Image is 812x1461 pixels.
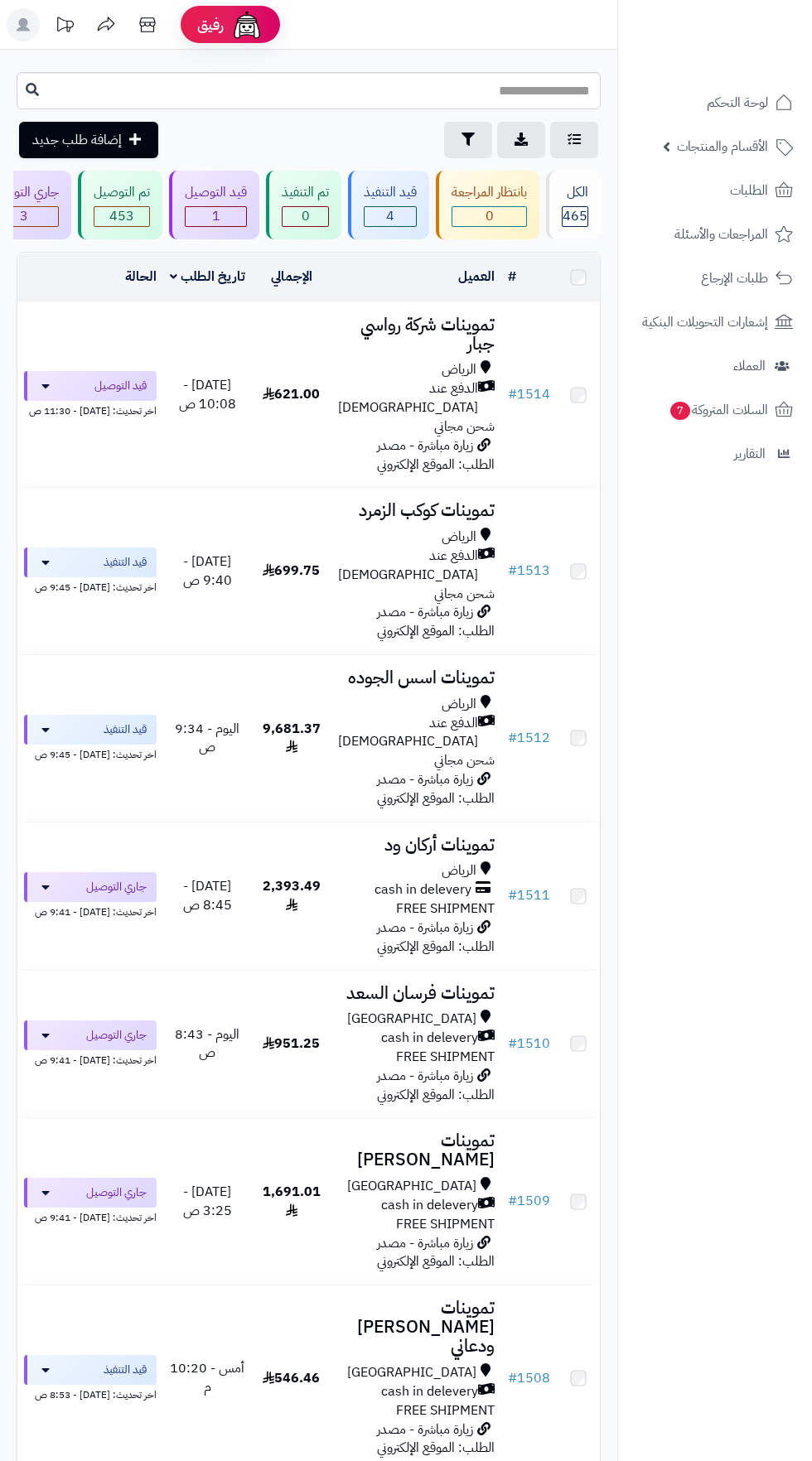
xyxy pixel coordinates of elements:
[125,267,157,287] a: الحالة
[44,8,85,46] a: تحديثات المنصة
[94,183,150,202] div: تم التوصيل
[32,130,122,150] span: إضافة طلب جديد
[628,171,802,210] a: الطلبات
[458,267,495,287] a: العميل
[628,434,802,474] a: التقارير
[24,902,157,919] div: اخر تحديث: [DATE] - 9:41 ص
[365,207,416,226] span: 4
[677,135,768,158] span: الأقسام والمنتجات
[94,378,147,394] span: قيد التوصيل
[562,183,588,202] div: الكل
[642,311,768,334] span: إشعارات التحويلات البنكية
[508,561,550,581] a: #1513
[508,1368,517,1388] span: #
[166,171,263,239] a: قيد التوصيل 1
[283,207,328,226] span: 0
[338,547,478,585] span: الدفع عند [DEMOGRAPHIC_DATA]
[24,1050,157,1068] div: اخر تحديث: [DATE] - 9:41 ص
[19,122,158,158] a: إضافة طلب جديد
[338,984,495,1003] h3: تموينات فرسان السعد
[282,183,329,202] div: تم التنفيذ
[433,171,543,239] a: بانتظار المراجعة 0
[508,885,550,905] a: #1511
[347,1177,476,1196] span: [GEOGRAPHIC_DATA]
[170,267,245,287] a: تاريخ الطلب
[508,1191,517,1211] span: #
[75,171,166,239] a: تم التوصيل 453
[183,876,232,915] span: [DATE] - 8:45 ص
[733,354,766,378] span: العملاء
[377,436,495,475] span: زيارة مباشرة - مصدر الطلب: الموقع الإلكتروني
[338,1131,495,1169] h3: تموينات [PERSON_NAME]
[669,398,768,422] span: السلات المتروكة
[508,1034,550,1054] a: #1510
[508,384,550,404] a: #1514
[628,390,802,430] a: السلات المتروكة7
[86,1184,147,1201] span: جاري التوصيل
[628,258,802,298] a: طلبات الإرجاع
[563,207,587,226] span: 465
[452,207,526,226] span: 0
[338,501,495,520] h3: تموينات كوكب الزمرد
[183,1182,232,1221] span: [DATE] - 3:25 ص
[734,442,766,465] span: التقارير
[543,171,604,239] a: الكل465
[730,179,768,202] span: الطلبات
[263,1368,320,1388] span: 546.46
[263,1182,321,1221] span: 1,691.01
[183,552,232,591] span: [DATE] - 9:40 ص
[338,1299,495,1356] h3: تموينات [PERSON_NAME] ودعاني
[338,316,495,354] h3: تموينات شركة رواسي جبار
[263,1034,320,1054] span: 951.25
[442,861,476,880] span: الرياض
[86,1027,147,1044] span: جاري التوصيل
[263,719,321,758] span: 9,681.37
[185,183,247,202] div: قيد التوصيل
[377,1233,495,1272] span: زيارة مباشرة - مصدر الطلب: الموقع الإلكتروني
[175,719,239,758] span: اليوم - 9:34 ص
[508,1191,550,1211] a: #1509
[442,360,476,379] span: الرياض
[628,215,802,254] a: المراجعات والأسئلة
[104,1362,147,1378] span: قيد التنفيذ
[263,171,345,239] a: تم التنفيذ 0
[104,721,147,738] span: قيد التنفيذ
[628,302,802,342] a: إشعارات التحويلات البنكية
[381,1196,478,1215] span: cash in delevery
[197,15,224,35] span: رفيق
[24,1385,157,1402] div: اخر تحديث: [DATE] - 8:53 ص
[670,402,690,420] span: 7
[94,207,149,226] span: 453
[179,375,236,414] span: [DATE] - 10:08 ص
[271,267,312,287] a: الإجمالي
[396,899,495,919] span: FREE SHIPMENT
[381,1029,478,1048] span: cash in delevery
[508,1368,550,1388] a: #1508
[628,346,802,386] a: العملاء
[434,750,495,770] span: شحن مجاني
[364,183,417,202] div: قيد التنفيذ
[347,1010,476,1029] span: [GEOGRAPHIC_DATA]
[24,745,157,762] div: اخر تحديث: [DATE] - 9:45 ص
[508,561,517,581] span: #
[24,577,157,595] div: اخر تحديث: [DATE] - 9:45 ص
[508,384,517,404] span: #
[230,8,263,41] img: ai-face.png
[508,1034,517,1054] span: #
[263,561,320,581] span: 699.75
[674,223,768,246] span: المراجعات والأسئلة
[104,554,147,571] span: قيد التنفيذ
[186,207,246,226] span: 1
[442,695,476,714] span: الرياض
[396,1401,495,1420] span: FREE SHIPMENT
[377,918,495,957] span: زيارة مباشرة - مصدر الطلب: الموقع الإلكتروني
[508,267,516,287] a: #
[347,1363,476,1382] span: [GEOGRAPHIC_DATA]
[338,714,478,752] span: الدفع عند [DEMOGRAPHIC_DATA]
[377,1066,495,1105] span: زيارة مباشرة - مصدر الطلب: الموقع الإلكتروني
